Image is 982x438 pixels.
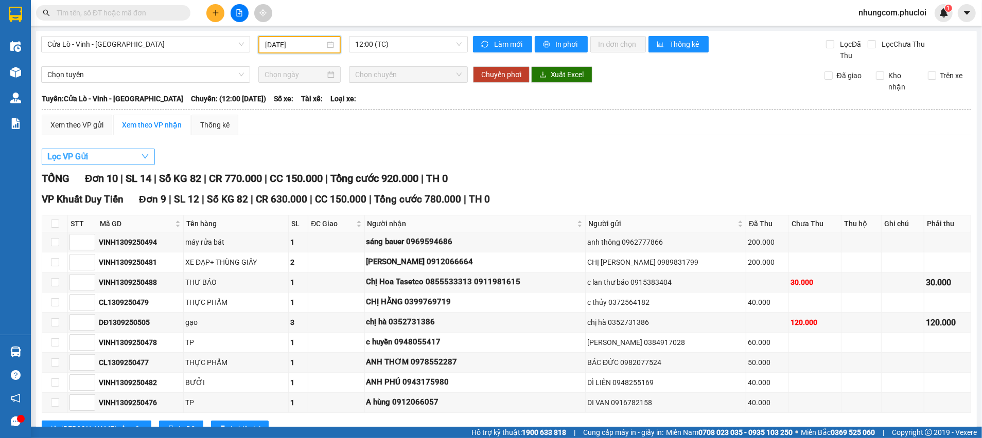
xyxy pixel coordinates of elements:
[231,4,249,22] button: file-add
[481,41,490,49] span: sync
[265,69,325,80] input: Chọn ngày
[290,337,306,348] div: 1
[97,293,184,313] td: CL1309250479
[748,297,787,308] div: 40.000
[265,39,325,50] input: 13/09/2025
[590,36,646,52] button: In đơn chọn
[126,172,151,185] span: SL 14
[522,428,566,436] strong: 1900 633 818
[556,39,580,50] span: In phơi
[588,218,735,229] span: Người gửi
[185,337,287,348] div: TP
[97,333,184,353] td: VINH1309250478
[473,66,530,83] button: Chuyển phơi
[426,172,448,185] span: TH 0
[494,39,524,50] span: Làm mới
[366,296,584,308] div: CHỊ HẰNG 0399769719
[97,393,184,413] td: VINH1309250476
[355,67,461,82] span: Chọn chuyến
[958,4,976,22] button: caret-down
[207,193,248,205] span: Số KG 82
[185,357,287,368] div: THỰC PHẨM
[204,172,206,185] span: |
[206,4,224,22] button: plus
[42,172,69,185] span: TỔNG
[42,193,124,205] span: VP Khuất Duy Tiến
[120,172,123,185] span: |
[657,41,665,49] span: bar-chart
[698,428,793,436] strong: 0708 023 035 - 0935 103 250
[47,150,88,163] span: Lọc VP Gửi
[159,172,201,185] span: Số KG 82
[42,95,183,103] b: Tuyến: Cửa Lò - Vinh - [GEOGRAPHIC_DATA]
[174,193,199,205] span: SL 12
[97,373,184,393] td: VINH1309250482
[939,8,949,17] img: icon-new-feature
[464,193,466,205] span: |
[11,393,21,403] span: notification
[270,172,323,185] span: CC 150.000
[748,397,787,408] div: 40.000
[746,215,789,232] th: Đã Thu
[543,41,552,49] span: printer
[315,193,366,205] span: CC 150.000
[831,428,875,436] strong: 0369 525 060
[833,70,866,81] span: Đã giao
[290,357,306,368] div: 1
[99,277,182,288] div: VINH1309250488
[801,427,875,438] span: Miền Bắc
[10,41,21,52] img: warehouse-icon
[256,193,307,205] span: CR 630.000
[159,421,203,437] button: printerIn DS
[535,36,588,52] button: printerIn phơi
[47,36,244,52] span: Cửa Lò - Vinh - Hà Nội
[926,276,969,289] div: 30.000
[97,353,184,373] td: CL1309250477
[290,236,306,248] div: 1
[587,337,744,348] div: [PERSON_NAME] 0384917028
[179,423,195,434] span: In DS
[185,297,287,308] div: THỰC PHẨM
[99,357,182,368] div: CL1309250477
[850,6,935,19] span: nhungcom.phucloi
[748,357,787,368] div: 50.000
[924,215,971,232] th: Phải thu
[97,272,184,293] td: VINH1309250488
[531,66,592,83] button: downloadXuất Excel
[47,67,244,82] span: Chọn tuyến
[648,36,709,52] button: bar-chartThống kê
[211,421,269,437] button: printerIn biên lai
[789,215,841,232] th: Chưa Thu
[290,397,306,408] div: 1
[945,5,952,12] sup: 1
[366,236,584,248] div: sáng bauer 0969594686
[311,218,354,229] span: ĐC Giao
[61,423,143,434] span: [PERSON_NAME] sắp xếp
[962,8,972,17] span: caret-down
[185,257,287,268] div: XE ĐẠP+ THÙNG GIẤY
[748,236,787,248] div: 200.000
[366,396,584,409] div: A hùng 0912066057
[878,39,926,50] span: Lọc Chưa Thu
[50,119,103,131] div: Xem theo VP gửi
[97,252,184,272] td: VINH1309250481
[42,149,155,165] button: Lọc VP Gửi
[836,39,868,61] span: Lọc Đã Thu
[97,313,184,333] td: DĐ1309250505
[301,93,323,104] span: Tài xế:
[185,377,287,388] div: BƯỞI
[290,377,306,388] div: 1
[310,193,312,205] span: |
[219,425,226,433] span: printer
[587,277,744,288] div: c lan thư báo 0915383404
[366,356,584,369] div: ANH THƠM 0978552287
[99,337,182,348] div: VINH1309250478
[10,93,21,103] img: warehouse-icon
[231,423,260,434] span: In biên lai
[926,316,969,329] div: 120.000
[366,276,584,288] div: Chị Hoa Tasetco 0855533313 0911981615
[10,118,21,129] img: solution-icon
[99,236,182,248] div: VINH1309250494
[290,257,306,268] div: 2
[882,215,924,232] th: Ghi chú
